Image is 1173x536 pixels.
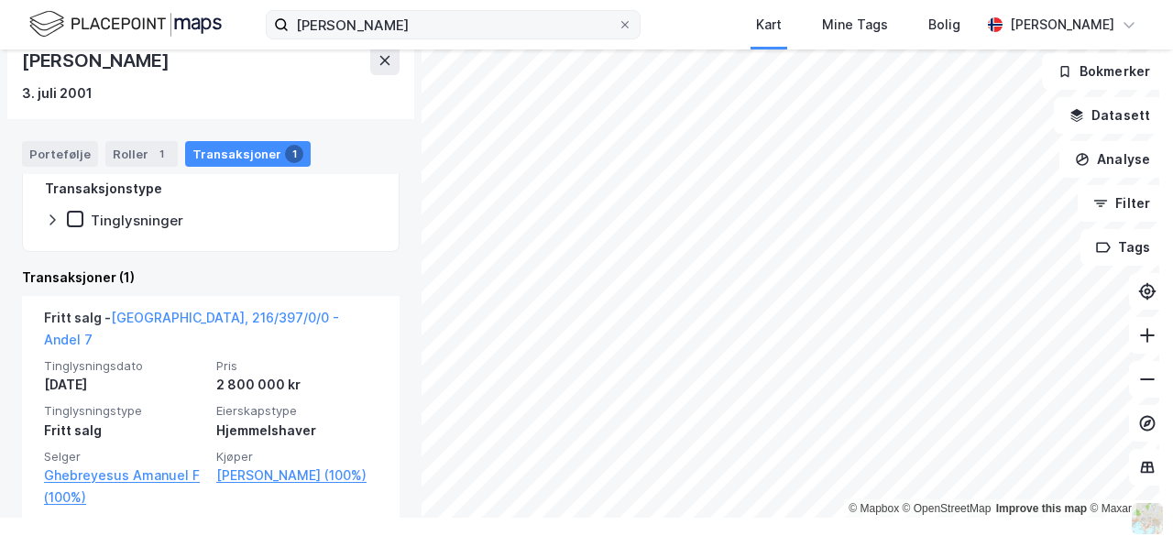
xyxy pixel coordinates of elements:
[44,374,205,396] div: [DATE]
[928,14,960,36] div: Bolig
[849,502,899,515] a: Mapbox
[1042,53,1166,90] button: Bokmerker
[44,403,205,419] span: Tinglysningstype
[216,420,378,442] div: Hjemmelshaver
[216,403,378,419] span: Eierskapstype
[1078,185,1166,222] button: Filter
[44,449,205,465] span: Selger
[289,11,618,38] input: Søk på adresse, matrikkel, gårdeiere, leietakere eller personer
[22,267,400,289] div: Transaksjoner (1)
[216,358,378,374] span: Pris
[152,145,170,163] div: 1
[45,178,162,200] div: Transaksjonstype
[1081,448,1173,536] iframe: Chat Widget
[996,502,1087,515] a: Improve this map
[44,420,205,442] div: Fritt salg
[216,374,378,396] div: 2 800 000 kr
[1054,97,1166,134] button: Datasett
[22,82,93,104] div: 3. juli 2001
[903,502,992,515] a: OpenStreetMap
[1010,14,1114,36] div: [PERSON_NAME]
[1059,141,1166,178] button: Analyse
[105,141,178,167] div: Roller
[44,307,378,358] div: Fritt salg -
[22,141,98,167] div: Portefølje
[216,449,378,465] span: Kjøper
[216,465,378,487] a: [PERSON_NAME] (100%)
[285,145,303,163] div: 1
[91,212,183,229] div: Tinglysninger
[1081,448,1173,536] div: Kontrollprogram for chat
[1080,229,1166,266] button: Tags
[29,8,222,40] img: logo.f888ab2527a4732fd821a326f86c7f29.svg
[185,141,311,167] div: Transaksjoner
[756,14,782,36] div: Kart
[22,46,172,75] div: [PERSON_NAME]
[44,358,205,374] span: Tinglysningsdato
[44,310,339,347] a: [GEOGRAPHIC_DATA], 216/397/0/0 - Andel 7
[44,465,205,509] a: Ghebreyesus Amanuel F (100%)
[822,14,888,36] div: Mine Tags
